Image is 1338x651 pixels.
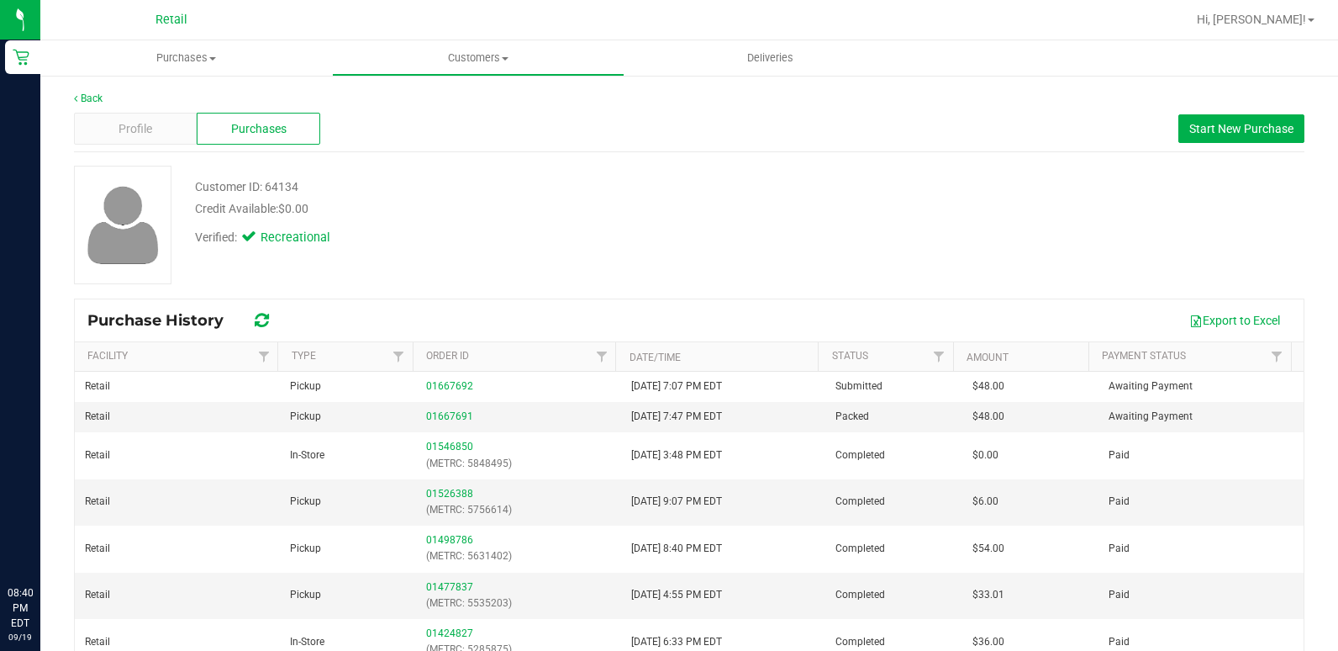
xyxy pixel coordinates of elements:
[835,494,885,510] span: Completed
[426,595,611,611] p: (METRC: 5535203)
[426,380,473,392] a: 01667692
[426,548,611,564] p: (METRC: 5631402)
[631,409,722,425] span: [DATE] 7:47 PM EDT
[13,49,29,66] inline-svg: Retail
[250,342,277,371] a: Filter
[835,378,882,394] span: Submitted
[967,352,1009,363] a: Amount
[40,50,332,66] span: Purchases
[972,541,1004,557] span: $54.00
[587,342,615,371] a: Filter
[1109,494,1130,510] span: Paid
[972,378,1004,394] span: $48.00
[85,634,110,650] span: Retail
[835,447,885,463] span: Completed
[835,634,885,650] span: Completed
[333,50,623,66] span: Customers
[631,541,722,557] span: [DATE] 8:40 PM EDT
[290,447,324,463] span: In-Store
[87,350,128,362] a: Facility
[290,378,321,394] span: Pickup
[426,441,473,453] a: 01546850
[1109,447,1130,463] span: Paid
[332,40,624,76] a: Customers
[629,352,681,363] a: Date/Time
[426,534,473,546] a: 01498786
[290,587,321,603] span: Pickup
[1109,587,1130,603] span: Paid
[261,229,328,247] span: Recreational
[79,182,167,268] img: user-icon.png
[290,409,321,425] span: Pickup
[426,627,473,639] a: 01424827
[278,202,308,215] span: $0.00
[40,40,332,76] a: Purchases
[290,541,321,557] span: Pickup
[426,502,611,518] p: (METRC: 5756614)
[290,634,324,650] span: In-Store
[426,350,469,362] a: Order ID
[290,494,321,510] span: Pickup
[1109,378,1193,394] span: Awaiting Payment
[1178,114,1304,143] button: Start New Purchase
[1189,122,1293,135] span: Start New Purchase
[631,587,722,603] span: [DATE] 4:55 PM EDT
[631,447,722,463] span: [DATE] 3:48 PM EDT
[1178,306,1291,335] button: Export to Excel
[631,494,722,510] span: [DATE] 9:07 PM EDT
[8,585,33,631] p: 08:40 PM EDT
[426,581,473,593] a: 01477837
[292,350,316,362] a: Type
[85,447,110,463] span: Retail
[1263,342,1291,371] a: Filter
[195,200,798,218] div: Credit Available:
[17,516,67,567] iframe: Resource center
[972,494,998,510] span: $6.00
[85,541,110,557] span: Retail
[195,229,328,247] div: Verified:
[155,13,187,27] span: Retail
[724,50,816,66] span: Deliveries
[972,587,1004,603] span: $33.01
[426,488,473,500] a: 01526388
[1109,634,1130,650] span: Paid
[925,342,953,371] a: Filter
[624,40,916,76] a: Deliveries
[972,409,1004,425] span: $48.00
[1102,350,1186,362] a: Payment Status
[87,311,240,330] span: Purchase History
[85,409,110,425] span: Retail
[835,409,869,425] span: Packed
[119,120,152,138] span: Profile
[835,541,885,557] span: Completed
[8,631,33,643] p: 09/19
[972,447,998,463] span: $0.00
[231,120,287,138] span: Purchases
[50,514,70,534] iframe: Resource center unread badge
[85,378,110,394] span: Retail
[85,587,110,603] span: Retail
[1197,13,1306,26] span: Hi, [PERSON_NAME]!
[835,587,885,603] span: Completed
[426,456,611,472] p: (METRC: 5848495)
[85,494,110,510] span: Retail
[74,93,103,104] a: Back
[631,634,722,650] span: [DATE] 6:33 PM EDT
[385,342,413,371] a: Filter
[426,410,473,422] a: 01667691
[1109,409,1193,425] span: Awaiting Payment
[972,634,1004,650] span: $36.00
[1109,541,1130,557] span: Paid
[832,350,868,362] a: Status
[195,178,298,196] div: Customer ID: 64134
[631,378,722,394] span: [DATE] 7:07 PM EDT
